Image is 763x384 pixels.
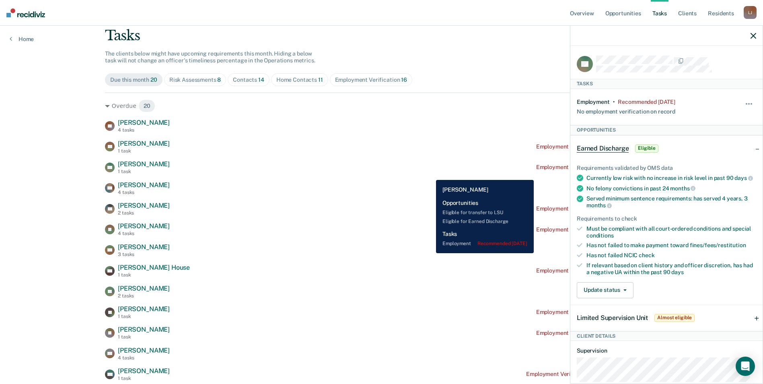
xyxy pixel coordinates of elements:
[118,202,170,209] span: [PERSON_NAME]
[635,145,658,153] span: Eligible
[276,76,323,83] div: Home Contacts
[570,125,763,135] div: Opportunities
[110,76,157,83] div: Due this month
[118,314,170,319] div: 1 task
[335,76,407,83] div: Employment Verification
[586,252,756,259] div: Has not failed NCIC
[118,264,190,271] span: [PERSON_NAME] House
[577,314,648,322] span: Limited Supervision Unit
[586,262,756,276] div: If relevant based on client history and officer discretion, has had a negative UA within the past 90
[577,105,675,115] div: No employment verification on record
[577,165,756,171] div: Requirements validated by OMS data
[118,231,170,236] div: 4 tasks
[118,160,170,168] span: [PERSON_NAME]
[577,282,633,298] button: Update status
[118,169,170,174] div: 1 task
[217,76,221,83] span: 8
[536,309,658,316] div: Employment Verification recommended [DATE]
[536,205,658,212] div: Employment Verification recommended [DATE]
[536,143,658,150] div: Employment Verification recommended [DATE]
[118,243,170,251] span: [PERSON_NAME]
[118,127,170,133] div: 4 tasks
[10,35,34,43] a: Home
[654,314,695,322] span: Almost eligible
[118,367,170,375] span: [PERSON_NAME]
[536,164,658,171] div: Employment Verification recommended [DATE]
[586,195,756,209] div: Served minimum sentence requirements: has served 4 years, 3
[577,347,756,354] dt: Supervision
[613,99,615,105] div: •
[258,76,264,83] span: 14
[536,267,658,274] div: Employment Verification recommended [DATE]
[586,225,756,239] div: Must be compliant with all court-ordered conditions and special
[118,140,170,147] span: [PERSON_NAME]
[118,190,170,195] div: 4 tasks
[150,76,157,83] span: 20
[577,215,756,222] div: Requirements to check
[618,99,675,105] div: Recommended 4 years ago
[526,371,658,378] div: Employment Verification recommended a year ago
[586,232,614,239] span: conditions
[670,185,695,192] span: months
[118,334,170,340] div: 1 task
[118,148,170,154] div: 1 task
[671,269,683,275] span: days
[118,376,170,381] div: 1 task
[118,326,170,333] span: [PERSON_NAME]
[105,50,315,64] span: The clients below might have upcoming requirements this month. Hiding a below task will not chang...
[570,305,763,331] div: Limited Supervision UnitAlmost eligible
[536,330,658,337] div: Employment Verification recommended [DATE]
[105,99,658,112] div: Overdue
[744,6,757,19] div: L J
[586,242,756,249] div: Has not failed to make payment toward
[577,145,629,153] span: Earned Discharge
[233,76,264,83] div: Contacts
[118,285,170,292] span: [PERSON_NAME]
[118,252,170,257] div: 3 tasks
[118,305,170,313] span: [PERSON_NAME]
[690,242,746,248] span: fines/fees/restitution
[118,272,190,278] div: 1 task
[105,27,658,44] div: Tasks
[570,79,763,89] div: Tasks
[138,99,156,112] span: 20
[639,252,654,258] span: check
[118,181,170,189] span: [PERSON_NAME]
[536,226,658,233] div: Employment Verification recommended [DATE]
[6,8,45,17] img: Recidiviz
[118,293,170,299] div: 2 tasks
[118,222,170,230] span: [PERSON_NAME]
[401,76,407,83] span: 16
[586,174,756,182] div: Currently low risk with no increase in risk level in past 90
[118,355,170,361] div: 4 tasks
[318,76,323,83] span: 11
[586,202,612,209] span: months
[736,357,755,376] div: Open Intercom Messenger
[570,331,763,341] div: Client Details
[169,76,221,83] div: Risk Assessments
[118,119,170,126] span: [PERSON_NAME]
[570,136,763,161] div: Earned DischargeEligible
[118,347,170,354] span: [PERSON_NAME]
[118,210,170,216] div: 2 tasks
[577,99,610,105] div: Employment
[734,175,753,181] span: days
[586,185,756,192] div: No felony convictions in past 24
